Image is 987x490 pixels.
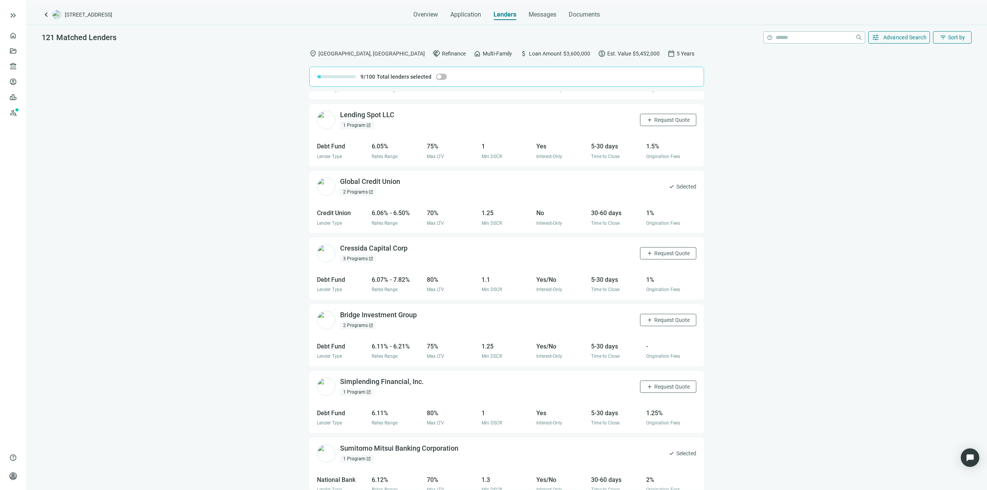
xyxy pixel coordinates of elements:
[591,154,620,159] span: Time to Close
[52,10,62,19] img: deal-logo
[536,275,586,285] div: Yes/No
[536,208,586,218] div: No
[482,354,502,359] span: Min DSCR
[536,475,586,485] div: Yes/No
[868,31,930,44] button: tuneAdvanced Search
[536,221,562,226] span: Interest-Only
[591,87,620,93] span: Time to Close
[482,275,532,285] div: 1.1
[536,87,562,93] span: Interest-Only
[427,208,477,218] div: 70%
[366,123,371,128] span: open_in_new
[340,444,458,453] div: Sumitomo Mitsui Banking Corporation
[591,408,641,418] div: 5-30 days
[647,117,653,123] span: add
[427,354,444,359] span: Max LTV
[482,208,532,218] div: 1.25
[366,390,371,394] span: open_in_new
[482,141,532,151] div: 1
[317,221,342,226] span: Lender Type
[317,244,335,263] img: 4db5d540-bb29-4fa6-87c3-a6bf3c0efca8
[340,322,376,329] div: 2 Programs
[591,354,620,359] span: Time to Close
[933,31,972,44] button: filter_listSort by
[340,388,374,396] div: 1 Program
[483,49,512,58] span: Multi-Family
[360,73,375,81] span: 9/100
[372,475,422,485] div: 6.12%
[8,11,18,20] button: keyboard_double_arrow_right
[372,354,397,359] span: Rates Range
[369,190,373,194] span: open_in_new
[317,444,335,463] img: 51bf7309-c43e-4b21-845f-5c091e243190
[317,111,335,129] img: 7bf4e134-3e2a-4403-a08a-91402a511e80
[340,377,424,387] div: Simplending Financial, Inc.
[591,287,620,292] span: Time to Close
[340,310,417,320] div: Bridge Investment Group
[65,11,112,19] span: [STREET_ADDRESS]
[669,184,675,190] span: check
[317,420,342,426] span: Lender Type
[591,420,620,426] span: Time to Close
[427,87,444,93] span: Max LTV
[646,208,696,218] div: 1%
[591,475,641,485] div: 30-60 days
[427,342,477,351] div: 75%
[340,110,394,120] div: Lending Spot LLC
[633,49,660,58] span: $5,452,000
[520,50,590,57] div: Loan Amount
[536,154,562,159] span: Interest-Only
[646,141,696,151] div: 1.5%
[482,287,502,292] span: Min DSCR
[9,454,17,461] span: help
[948,34,965,40] span: Sort by
[427,420,444,426] span: Max LTV
[591,275,641,285] div: 5-30 days
[9,472,17,480] span: person
[669,450,675,456] span: check
[482,87,502,93] span: Min DSCR
[340,255,376,263] div: 3 Programs
[598,50,606,57] span: paid
[482,475,532,485] div: 1.3
[520,50,527,57] span: attach_money
[677,49,694,58] span: 5 Years
[482,221,502,226] span: Min DSCR
[654,384,690,390] span: Request Quote
[591,208,641,218] div: 30-60 days
[427,287,444,292] span: Max LTV
[482,154,502,159] span: Min DSCR
[372,208,422,218] div: 6.06% - 6.50%
[372,420,397,426] span: Rates Range
[413,11,438,19] span: Overview
[473,50,481,57] span: home
[872,34,879,41] span: tune
[340,121,374,129] div: 1 Program
[442,49,466,58] span: Refinance
[372,287,397,292] span: Rates Range
[536,354,562,359] span: Interest-Only
[450,11,481,19] span: Application
[646,221,680,226] span: Origination Fees
[591,141,641,151] div: 5-30 days
[647,384,653,390] span: add
[482,408,532,418] div: 1
[317,154,342,159] span: Lender Type
[529,11,556,18] span: Messages
[646,354,680,359] span: Origination Fees
[427,221,444,226] span: Max LTV
[317,342,367,351] div: Debt Fund
[536,342,586,351] div: Yes/No
[317,287,342,292] span: Lender Type
[340,177,400,187] div: Global Credit Union
[427,475,477,485] div: 70%
[317,177,335,196] img: 922fd012-2038-42db-9eb2-6e01f82d6a52.png
[340,188,376,196] div: 2 Programs
[654,117,690,123] span: Request Quote
[482,342,532,351] div: 1.25
[317,141,367,151] div: Debt Fund
[598,50,660,57] div: Est. Value
[372,154,397,159] span: Rates Range
[318,49,425,58] span: [GEOGRAPHIC_DATA], [GEOGRAPHIC_DATA]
